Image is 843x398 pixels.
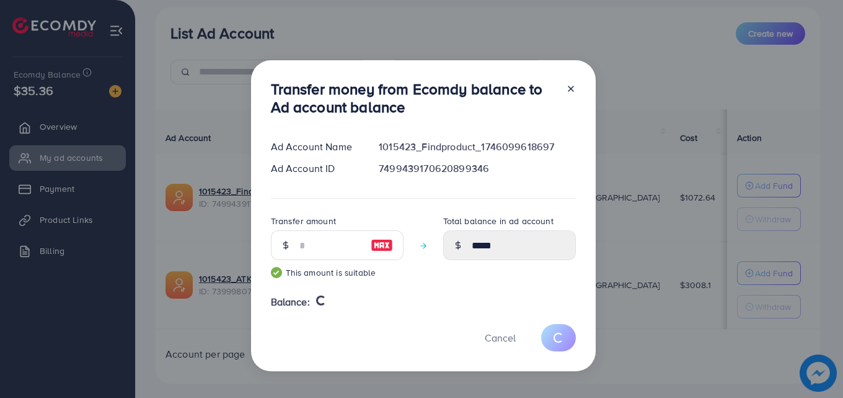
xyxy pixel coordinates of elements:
div: Ad Account ID [261,161,369,176]
span: Cancel [485,331,516,345]
label: Transfer amount [271,215,336,227]
div: 1015423_Findproduct_1746099618697 [369,140,585,154]
span: Balance: [271,295,310,309]
img: image [371,238,393,253]
div: 7499439170620899346 [369,161,585,176]
label: Total balance in ad account [443,215,554,227]
small: This amount is suitable [271,266,404,279]
h3: Transfer money from Ecomdy balance to Ad account balance [271,80,556,116]
button: Cancel [469,324,531,351]
img: guide [271,267,282,278]
div: Ad Account Name [261,140,369,154]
